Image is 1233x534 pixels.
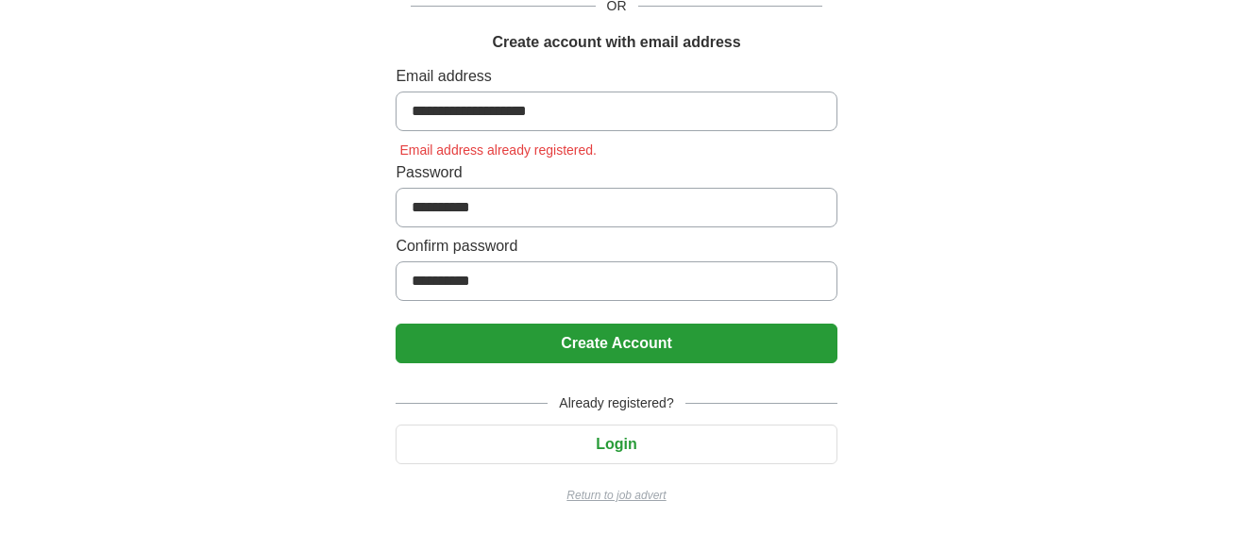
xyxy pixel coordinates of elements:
label: Password [396,161,836,184]
button: Login [396,425,836,464]
a: Return to job advert [396,487,836,504]
h1: Create account with email address [492,31,740,54]
label: Confirm password [396,235,836,258]
span: Email address already registered. [396,142,600,158]
button: Create Account [396,324,836,363]
a: Login [396,436,836,452]
label: Email address [396,65,836,88]
span: Already registered? [548,393,684,413]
